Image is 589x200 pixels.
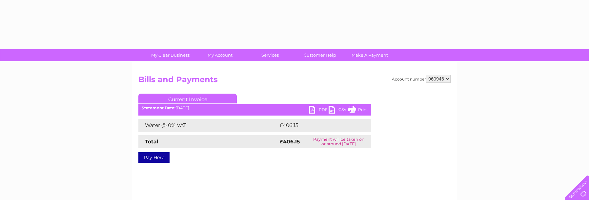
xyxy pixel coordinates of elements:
[392,75,451,83] div: Account number
[142,105,175,110] b: Statement Date:
[243,49,297,61] a: Services
[138,152,170,163] a: Pay Here
[280,138,300,145] strong: £406.15
[293,49,347,61] a: Customer Help
[329,106,348,115] a: CSV
[343,49,397,61] a: Make A Payment
[143,49,197,61] a: My Clear Business
[138,94,237,103] a: Current Invoice
[138,75,451,87] h2: Bills and Payments
[306,135,371,148] td: Payment will be taken on or around [DATE]
[348,106,368,115] a: Print
[309,106,329,115] a: PDF
[193,49,247,61] a: My Account
[138,106,371,110] div: [DATE]
[145,138,158,145] strong: Total
[138,119,278,132] td: Water @ 0% VAT
[278,119,359,132] td: £406.15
